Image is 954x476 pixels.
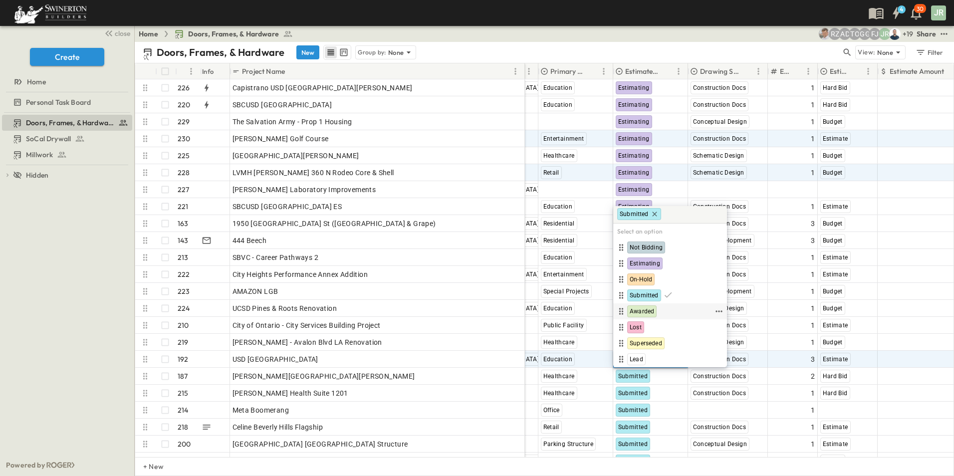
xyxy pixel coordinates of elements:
[543,305,573,312] span: Education
[178,354,189,364] p: 192
[823,203,848,210] span: Estimate
[2,75,130,89] a: Home
[200,63,230,79] div: Info
[615,289,725,301] div: Submitted
[630,291,659,299] span: Submitted
[178,456,188,466] p: 217
[811,252,815,262] span: 1
[630,323,642,331] span: Lost
[917,29,936,39] div: Share
[26,97,91,107] span: Personal Task Board
[178,252,189,262] p: 213
[233,168,394,178] span: LVMH [PERSON_NAME] 360 N Rodeo Core & Shell
[823,322,848,329] span: Estimate
[693,203,746,210] span: Construction Docs
[174,29,293,39] a: Doors, Frames, & Hardware
[2,94,132,110] div: Personal Task Boardtest
[823,169,843,176] span: Budget
[791,66,802,77] button: Sort
[618,169,650,176] span: Estimating
[620,210,649,218] span: Submitted
[693,169,744,176] span: Schematic Design
[296,45,319,59] button: New
[233,117,352,127] span: The Salvation Army - Prop 1 Housing
[178,422,189,432] p: 218
[188,29,279,39] span: Doors, Frames, & Hardware
[915,47,944,58] div: Filter
[543,407,560,414] span: Office
[811,83,815,93] span: 1
[811,422,815,432] span: 1
[823,152,843,159] span: Budget
[618,135,650,142] span: Estimating
[811,269,815,279] span: 1
[615,257,725,269] div: Estimating
[811,354,815,364] span: 3
[178,337,189,347] p: 219
[233,252,319,262] span: SBVC - Career Pathways 2
[543,339,575,346] span: Healthcare
[233,236,267,245] span: 444 Beech
[543,373,575,380] span: Healthcare
[823,254,848,261] span: Estimate
[233,456,289,466] span: 101 Ash 100% SD
[543,390,575,397] span: Healthcare
[325,46,337,58] button: row view
[662,66,673,77] button: Sort
[618,390,648,397] span: Submitted
[233,83,413,93] span: Capistrano USD [GEOGRAPHIC_DATA][PERSON_NAME]
[233,151,359,161] span: [GEOGRAPHIC_DATA][PERSON_NAME]
[233,202,342,212] span: SBCUSD [GEOGRAPHIC_DATA] ES
[630,307,654,315] span: Awarded
[157,45,284,59] p: Doors, Frames, & Hardware
[823,356,848,363] span: Estimate
[851,66,862,77] button: Sort
[811,117,815,127] span: 1
[178,100,191,110] p: 220
[2,132,130,146] a: SoCal Drywall
[543,203,573,210] span: Education
[613,224,727,239] h6: Select an option
[752,65,764,77] button: Menu
[2,147,132,163] div: Millworktest
[823,288,843,295] span: Budget
[178,388,189,398] p: 215
[811,100,815,110] span: 1
[693,152,744,159] span: Schematic Design
[693,118,747,125] span: Conceptual Design
[630,243,663,251] span: Not Bidding
[823,424,848,431] span: Estimate
[358,47,386,57] p: Group by:
[618,84,650,91] span: Estimating
[823,220,843,227] span: Budget
[178,117,190,127] p: 229
[233,269,368,279] span: City Heights Performance Annex Addition
[233,337,382,347] span: [PERSON_NAME] - Avalon Blvd LA Renovation
[543,220,575,227] span: Residential
[811,168,815,178] span: 1
[811,439,815,449] span: 1
[630,259,660,267] span: Estimating
[630,355,643,363] span: Lead
[388,47,404,57] p: None
[811,405,815,415] span: 1
[811,286,815,296] span: 1
[523,65,535,77] button: Menu
[543,101,573,108] span: Education
[917,5,924,13] p: 30
[618,441,648,448] span: Submitted
[178,286,190,296] p: 223
[139,29,158,39] a: Home
[802,65,814,77] button: Menu
[178,151,190,161] p: 225
[879,28,891,40] div: Joshua Russell (joshua.russell@swinerton.com)
[618,424,648,431] span: Submitted
[625,66,660,76] p: Estimate Status
[233,405,289,415] span: Meta Boomerang
[139,29,299,39] nav: breadcrumbs
[233,303,337,313] span: UCSD Pines & Roots Renovation
[858,47,875,58] p: View:
[889,28,901,40] img: Brandon Norcutt (brandon.norcutt@swinerton.com)
[811,388,815,398] span: 1
[811,134,815,144] span: 1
